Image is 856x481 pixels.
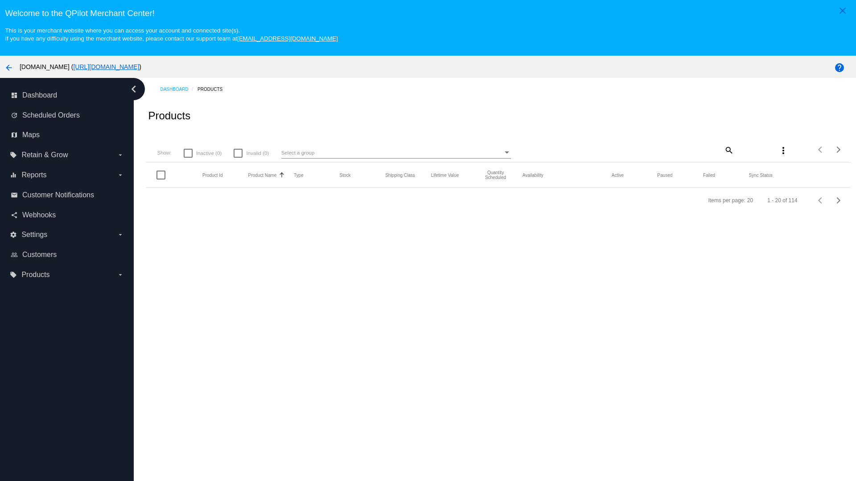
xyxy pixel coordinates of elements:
a: Dashboard [160,82,198,96]
button: Change sorting for LifetimeValue [431,172,459,178]
span: [DOMAIN_NAME] ( ) [20,63,141,70]
i: local_offer [10,151,17,159]
a: dashboard Dashboard [11,88,124,102]
span: Inactive (0) [196,148,222,159]
i: arrow_drop_down [117,231,124,238]
span: Scheduled Orders [22,111,80,119]
i: arrow_drop_down [117,271,124,278]
mat-icon: more_vert [778,145,789,156]
i: email [11,192,18,199]
mat-icon: help [834,62,845,73]
button: Next page [830,192,848,209]
h3: Welcome to the QPilot Merchant Center! [5,8,851,18]
a: email Customer Notifications [11,188,124,202]
i: settings [10,231,17,238]
a: Products [198,82,230,96]
a: map Maps [11,128,124,142]
i: people_outline [11,251,18,258]
mat-header-cell: Availability [523,173,612,178]
span: Products [21,271,49,279]
span: Maps [22,131,40,139]
i: arrow_drop_down [117,151,124,159]
div: Items per page: [708,197,745,204]
span: Customers [22,251,57,259]
button: Change sorting for StockLevel [340,172,351,178]
i: arrow_drop_down [117,171,124,179]
button: Change sorting for TotalQuantityFailed [703,172,715,178]
button: Change sorting for ProductType [294,172,304,178]
i: map [11,131,18,139]
span: Show: [157,150,171,155]
mat-icon: arrow_back [4,62,14,73]
button: Change sorting for ShippingClass [385,172,415,178]
span: Invalid (0) [246,148,269,159]
i: chevron_left [127,82,141,96]
span: Webhooks [22,211,56,219]
button: Change sorting for ValidationErrorCode [749,172,772,178]
span: Select a group [281,150,315,155]
span: Retain & Grow [21,151,68,159]
i: local_offer [10,271,17,278]
div: 20 [747,197,753,204]
button: Change sorting for ProductName [248,172,277,178]
i: equalizer [10,171,17,179]
mat-icon: close [837,5,848,16]
span: Settings [21,231,47,239]
i: dashboard [11,92,18,99]
button: Change sorting for TotalQuantityScheduledActive [612,172,624,178]
button: Change sorting for QuantityScheduled [477,170,514,180]
a: share Webhooks [11,208,124,222]
small: This is your merchant website where you can access your account and connected site(s). If you hav... [5,27,337,42]
button: Previous page [812,141,830,159]
div: 1 - 20 of 114 [767,197,797,204]
mat-select: Select a group [281,147,511,159]
a: update Scheduled Orders [11,108,124,122]
button: Change sorting for TotalQuantityScheduledPaused [657,172,672,178]
a: people_outline Customers [11,248,124,262]
mat-icon: search [723,143,734,157]
button: Next page [830,141,848,159]
button: Change sorting for ExternalId [202,172,223,178]
a: [URL][DOMAIN_NAME] [73,63,139,70]
button: Previous page [812,192,830,209]
a: [EMAIL_ADDRESS][DOMAIN_NAME] [237,35,338,42]
span: Reports [21,171,46,179]
h2: Products [148,110,190,122]
span: Dashboard [22,91,57,99]
span: Customer Notifications [22,191,94,199]
i: update [11,112,18,119]
i: share [11,212,18,219]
